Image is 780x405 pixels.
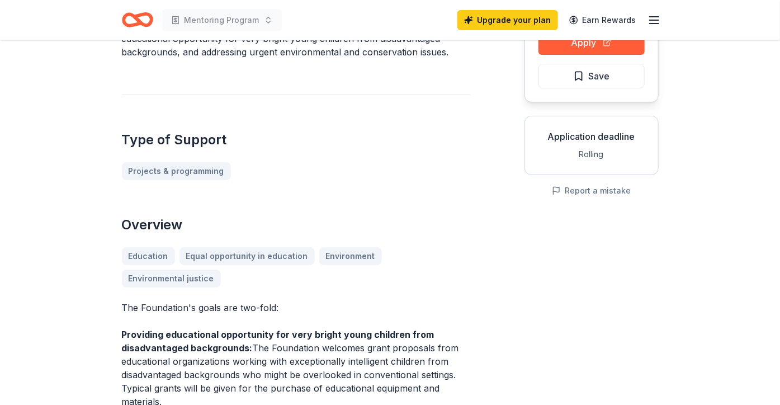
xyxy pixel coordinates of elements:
[534,148,649,161] div: Rolling
[122,7,153,33] a: Home
[122,162,231,180] a: Projects & programming
[552,184,631,197] button: Report a mistake
[534,130,649,143] div: Application deadline
[122,131,471,149] h2: Type of Support
[122,216,471,234] h2: Overview
[589,69,610,83] span: Save
[457,10,558,30] a: Upgrade your plan
[538,64,645,88] button: Save
[122,301,471,314] p: The Foundation's goals are two-fold:
[122,329,434,354] strong: Providing educational opportunity for very bright young children from disadvantaged backgrounds:
[185,13,259,27] span: Mentoring Program
[562,10,643,30] a: Earn Rewards
[538,30,645,55] button: Apply
[162,9,282,31] button: Mentoring Program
